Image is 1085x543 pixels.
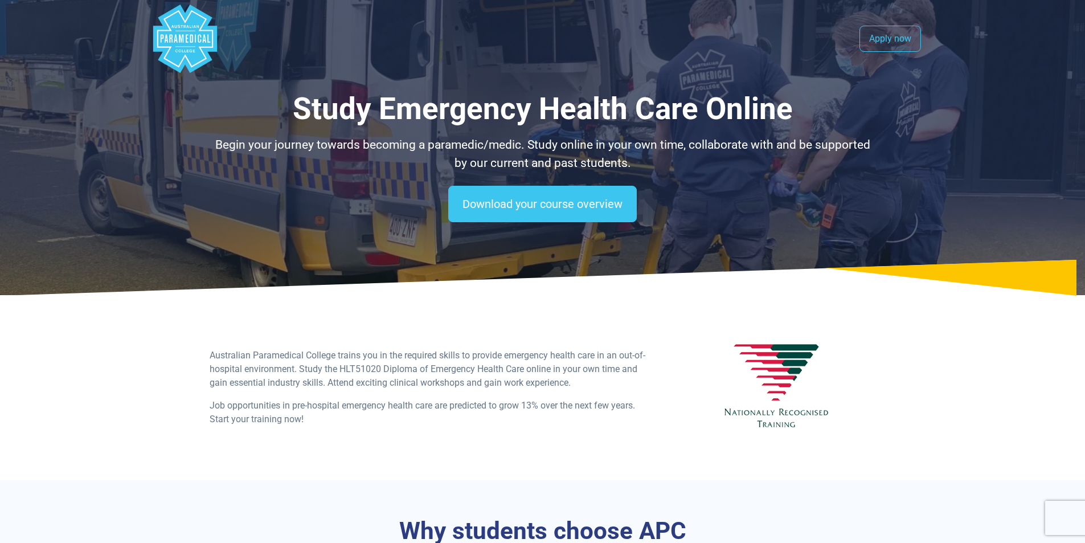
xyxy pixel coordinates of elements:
h1: Study Emergency Health Care Online [210,91,876,127]
a: Download your course overview [448,186,637,222]
p: Australian Paramedical College trains you in the required skills to provide emergency health care... [210,349,649,390]
p: Begin your journey towards becoming a paramedic/medic. Study online in your own time, collaborate... [210,136,876,172]
a: Apply now [859,26,921,52]
div: Australian Paramedical College [151,5,219,73]
p: Job opportunities in pre-hospital emergency health care are predicted to grow 13% over the next f... [210,399,649,426]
